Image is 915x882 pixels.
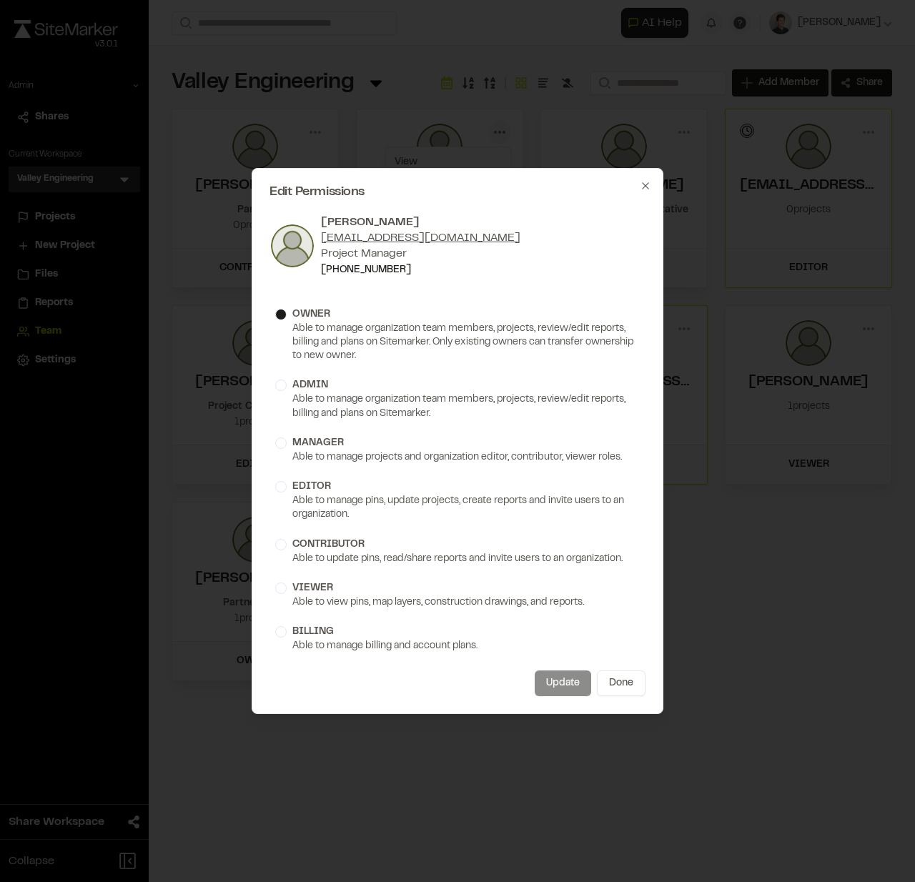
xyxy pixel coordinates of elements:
[292,307,330,322] div: owner
[275,393,640,421] div: Able to manage organization team members, projects, review/edit reports, billing and plans on Sit...
[321,214,520,230] div: [PERSON_NAME]
[275,451,640,465] div: Able to manage projects and organization editor, contributor, viewer roles.
[275,640,640,653] div: Able to manage billing and account plans.
[275,322,640,364] div: Able to manage organization team members, projects, review/edit reports, billing and plans on Sit...
[269,223,315,269] img: photo
[321,233,520,243] a: [EMAIL_ADDRESS][DOMAIN_NAME]
[292,580,333,596] div: viewer
[275,596,640,610] div: Able to view pins, map layers, construction drawings, and reports.
[597,670,646,696] button: Done
[292,624,334,640] div: billing
[292,377,328,393] div: admin
[321,246,520,262] div: Project Manager
[292,435,344,451] div: manager
[292,479,331,495] div: editor
[269,186,646,199] h2: Edit Permissions
[292,537,365,553] div: contributor
[275,495,640,522] div: Able to manage pins, update projects, create reports and invite users to an organization.
[275,553,640,566] div: Able to update pins, read/share reports and invite users to an organization.
[321,266,411,274] a: [PHONE_NUMBER]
